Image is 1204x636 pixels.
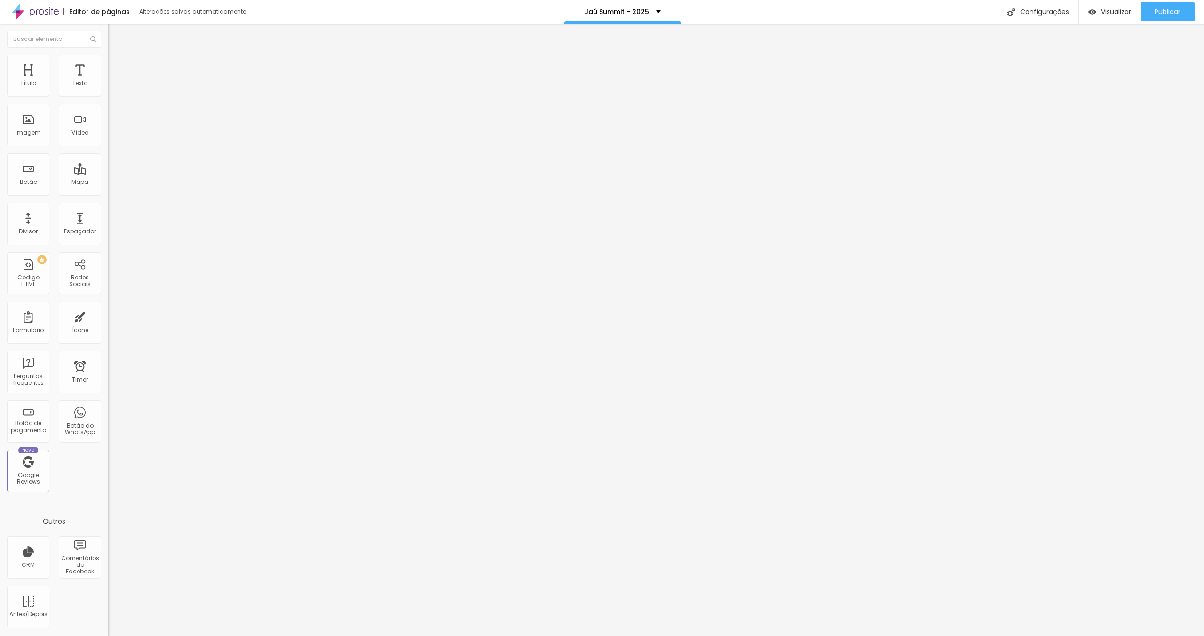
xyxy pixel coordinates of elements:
div: Formulário [13,327,44,334]
div: Perguntas frequentes [9,373,47,387]
div: Botão do WhatsApp [61,422,98,436]
div: Editor de páginas [63,8,130,15]
div: Ícone [72,327,88,334]
input: Buscar elemento [7,31,101,48]
img: Icone [1007,8,1015,16]
div: Botão [20,179,37,185]
div: Google Reviews [9,472,47,485]
div: Alterações salvas automaticamente [139,9,247,15]
div: Código HTML [9,274,47,288]
div: Imagem [16,129,41,136]
div: Vídeo [71,129,88,136]
button: Publicar [1141,2,1195,21]
button: Visualizar [1079,2,1141,21]
img: Icone [90,36,96,42]
div: Divisor [19,228,38,235]
span: Visualizar [1101,8,1131,16]
span: Publicar [1155,8,1180,16]
div: Título [20,80,36,87]
div: Texto [72,80,87,87]
div: Comentários do Facebook [61,555,98,575]
div: Timer [72,376,88,383]
iframe: Editor [108,24,1204,636]
div: CRM [22,562,35,568]
p: Jaú Summit - 2025 [585,8,649,15]
div: Mapa [71,179,88,185]
img: view-1.svg [1088,8,1096,16]
div: Botão de pagamento [9,420,47,434]
div: Novo [18,447,39,453]
div: Espaçador [64,228,96,235]
div: Redes Sociais [61,274,98,288]
div: Antes/Depois [9,611,47,618]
